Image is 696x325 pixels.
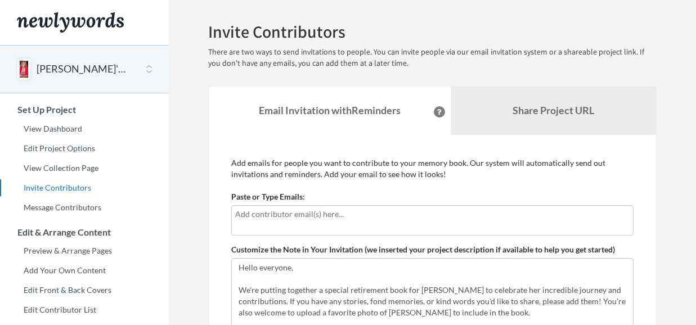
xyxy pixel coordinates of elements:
label: Customize the Note in Your Invitation (we inserted your project description if available to help ... [231,244,615,255]
strong: Email Invitation with Reminders [259,104,401,116]
button: [PERSON_NAME]'s Retirement [37,62,128,76]
input: Add contributor email(s) here... [235,208,630,220]
b: Share Project URL [513,104,594,116]
h3: Set Up Project [1,105,169,115]
h2: Invite Contributors [208,22,657,41]
img: Newlywords logo [17,12,124,33]
p: There are two ways to send invitations to people. You can invite people via our email invitation ... [208,47,657,69]
p: Add emails for people you want to contribute to your memory book. Our system will automatically s... [231,157,634,180]
label: Paste or Type Emails: [231,191,305,202]
h3: Edit & Arrange Content [1,227,169,237]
